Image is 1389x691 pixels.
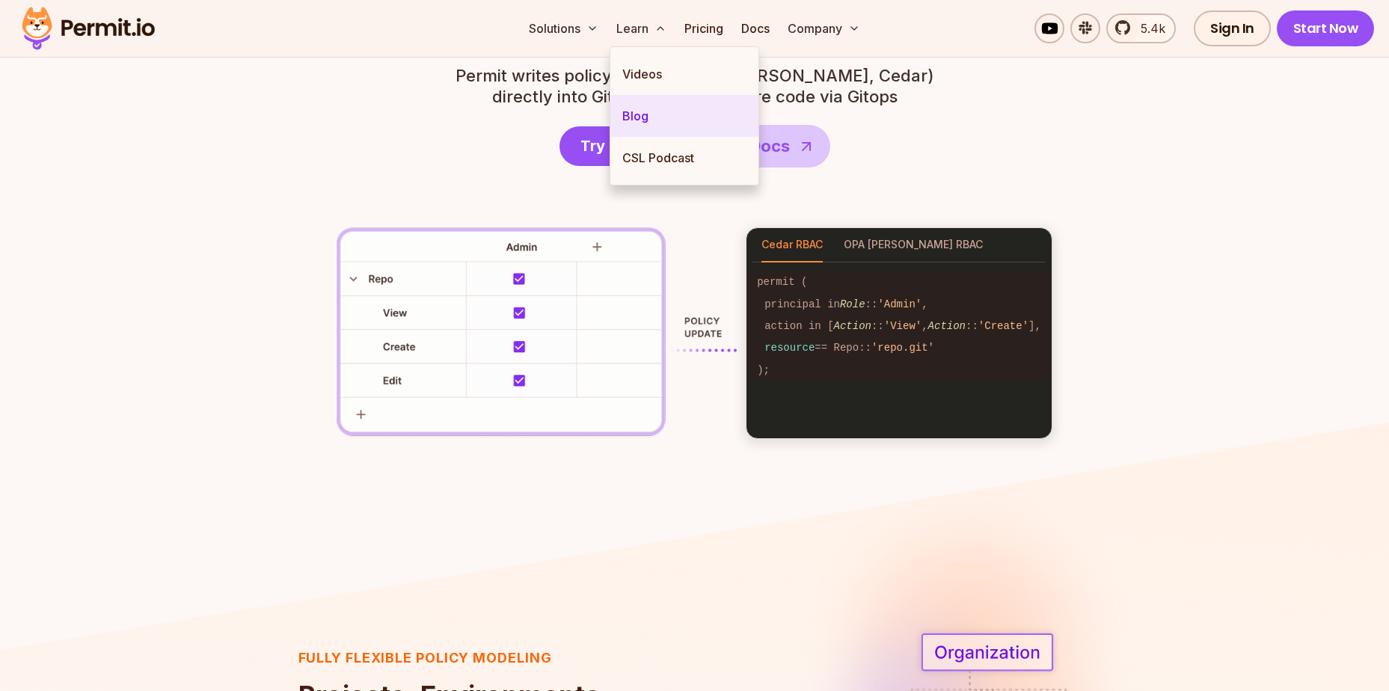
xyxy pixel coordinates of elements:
[884,320,922,332] span: 'View'
[764,342,815,354] span: resource
[559,126,670,166] a: Try it Out
[1277,10,1375,46] a: Start Now
[746,360,1052,381] code: );
[456,65,934,86] span: Permit writes policy-as-code (e.g. [PERSON_NAME], Cedar)
[840,298,865,310] span: Role
[456,65,934,107] p: directly into Git. Add and edit more code via Gitops
[746,271,1052,293] code: permit (
[844,228,983,262] button: OPA [PERSON_NAME] RBAC
[610,95,758,137] a: Blog
[15,3,162,54] img: Permit logo
[1132,19,1165,37] span: 5.4k
[1194,10,1271,46] a: Sign In
[746,337,1052,359] code: == Repo::
[610,137,758,179] a: CSL Podcast
[761,228,823,262] button: Cedar RBAC
[610,53,758,95] a: Videos
[298,648,706,669] h3: Fully flexible policy modeling
[978,320,1028,332] span: 'Create'
[580,135,649,156] span: Try it Out
[523,13,604,43] button: Solutions
[746,316,1052,337] code: action in [ :: , :: ],
[735,13,776,43] a: Docs
[1106,13,1176,43] a: 5.4k
[678,13,729,43] a: Pricing
[928,320,966,332] span: Action
[871,342,934,354] span: 'repo.git'
[834,320,871,332] span: Action
[877,298,922,310] span: 'Admin'
[746,293,1052,315] code: principal in :: ,
[782,13,866,43] button: Company
[610,13,672,43] button: Learn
